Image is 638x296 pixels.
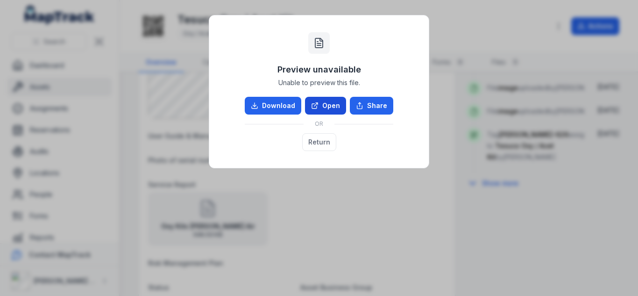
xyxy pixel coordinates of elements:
[277,63,361,76] h3: Preview unavailable
[350,97,393,115] button: Share
[245,115,393,133] div: OR
[305,97,346,115] a: Open
[302,133,336,151] button: Return
[278,78,360,87] span: Unable to preview this file.
[245,97,301,115] a: Download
